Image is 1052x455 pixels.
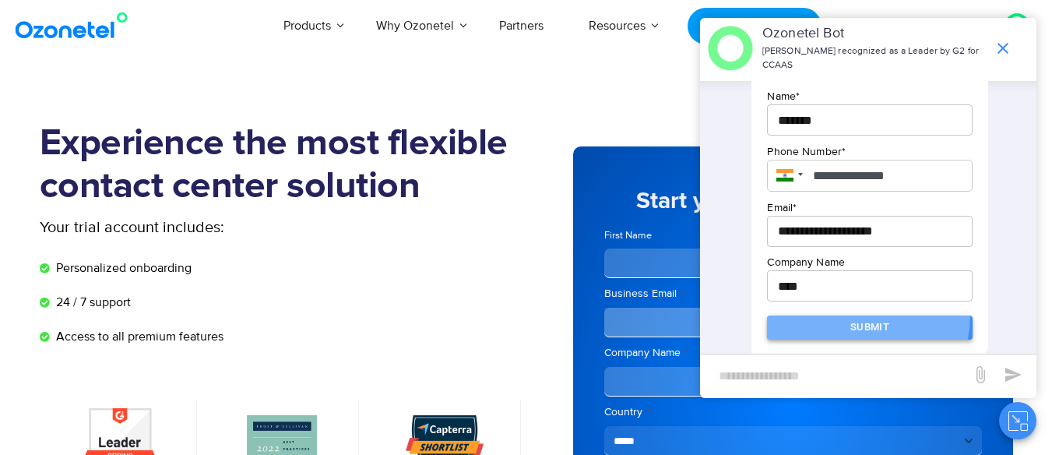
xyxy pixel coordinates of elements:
p: Ozonetel Bot [762,23,986,44]
span: end chat or minimize [987,33,1019,64]
label: First Name [604,228,789,243]
label: Business Email [604,286,982,302]
label: Country [604,404,982,420]
div: new-msg-input [708,362,963,390]
p: Name * [767,88,972,104]
p: Email * [767,199,972,216]
label: Company Name [604,345,982,361]
span: Access to all premium features [52,327,223,346]
p: Your trial account includes: [40,216,410,239]
p: Company Name [767,254,972,270]
button: Submit [767,316,972,340]
span: Personalized onboarding [52,259,192,277]
p: [PERSON_NAME] recognized as a Leader by G2 for CCAAS [762,44,986,72]
button: Close chat [999,402,1036,439]
span: 24 / 7 support [52,293,131,312]
a: Request a Demo [688,8,821,44]
h5: Start your 7 day free trial now [604,189,982,213]
div: India: + 91 [767,160,807,192]
p: Phone Number * [767,143,972,160]
h1: Experience the most flexible contact center solution [40,122,526,208]
img: header [708,26,753,71]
